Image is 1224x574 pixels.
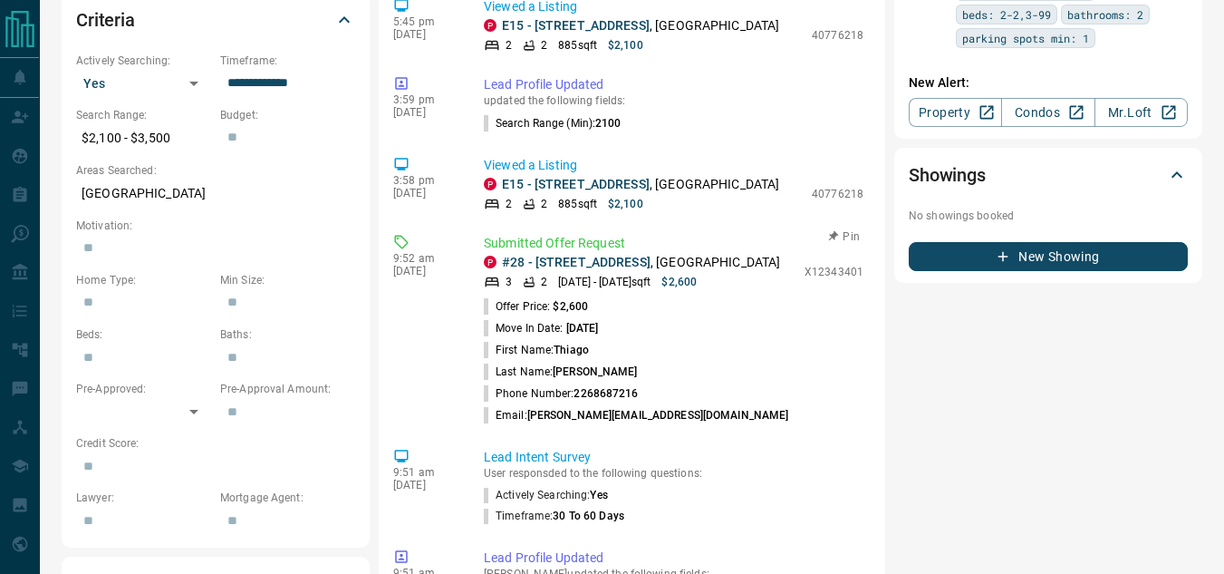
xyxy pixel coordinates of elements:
p: Email: [484,407,788,423]
a: #28 - [STREET_ADDRESS] [502,255,651,269]
span: Yes [590,489,607,501]
p: 40776218 [812,186,863,202]
div: Showings [909,153,1188,197]
p: 9:52 am [393,252,457,265]
span: 30 to 60 days [553,510,624,522]
p: $2,100 - $3,500 [76,123,211,153]
p: $2,100 [608,196,643,212]
span: bathrooms: 2 [1067,5,1143,24]
p: 5:45 pm [393,15,457,28]
p: Last Name: [484,364,638,380]
span: $2,600 [553,300,588,313]
p: Offer Price: [484,298,588,315]
p: actively searching : [484,488,608,503]
div: property.ca [484,19,496,32]
p: Search Range (Min) : [484,115,622,131]
span: [DATE] [566,322,599,335]
h2: Criteria [76,5,135,34]
span: beds: 2-2,3-99 [962,5,1051,24]
span: [PERSON_NAME][EMAIL_ADDRESS][DOMAIN_NAME] [527,409,789,422]
h2: Showings [909,161,986,190]
p: Mortgage Agent: [220,490,355,506]
p: , [GEOGRAPHIC_DATA] [502,16,779,35]
p: updated the following fields: [484,94,863,107]
a: E15 - [STREET_ADDRESS] [502,18,650,33]
p: 2 [541,37,547,54]
p: 3:59 pm [393,93,457,106]
p: [DATE] [393,479,457,491]
a: Mr.Loft [1094,98,1188,127]
p: Lawyer: [76,490,211,506]
a: Condos [1001,98,1094,127]
a: Property [909,98,1002,127]
p: 2 [541,274,547,290]
p: First Name: [484,342,589,358]
p: Areas Searched: [76,162,355,179]
p: Beds: [76,326,211,343]
p: 3 [506,274,512,290]
p: $2,600 [661,274,697,290]
span: 2268687216 [573,387,638,400]
p: 2 [506,196,512,212]
p: 2 [541,196,547,212]
button: New Showing [909,242,1188,271]
p: [GEOGRAPHIC_DATA] [76,179,355,209]
p: $2,100 [608,37,643,54]
span: [PERSON_NAME] [553,365,637,378]
p: Budget: [220,107,355,123]
p: timeframe : [484,509,624,524]
p: [DATE] [393,187,457,199]
p: , [GEOGRAPHIC_DATA] [502,175,779,194]
p: Phone Number: [484,385,639,402]
p: 9:51 am [393,466,457,479]
p: Credit Score: [76,435,355,452]
p: [DATE] [393,28,457,41]
div: property.ca [484,178,496,190]
span: Thiago [554,344,589,356]
p: 40776218 [812,27,863,44]
p: 2 [506,37,512,54]
button: Pin [818,229,871,245]
p: Motivation: [76,218,355,234]
div: Yes [76,69,211,98]
p: Min Size: [220,272,355,288]
p: Timeframe: [220,53,355,69]
p: Lead Profile Updated [484,75,863,94]
p: Move In Date: [484,320,598,336]
span: 2100 [595,117,621,130]
p: Viewed a Listing [484,156,863,175]
p: 885 sqft [558,196,597,212]
p: X12343401 [805,264,863,280]
p: Pre-Approval Amount: [220,381,355,397]
p: Search Range: [76,107,211,123]
p: Submitted Offer Request [484,234,863,253]
p: New Alert: [909,73,1188,92]
a: E15 - [STREET_ADDRESS] [502,177,650,191]
p: Lead Intent Survey [484,448,863,467]
span: parking spots min: 1 [962,29,1089,47]
p: Home Type: [76,272,211,288]
p: [DATE] - [DATE] sqft [558,274,651,290]
p: , [GEOGRAPHIC_DATA] [502,253,780,272]
p: 885 sqft [558,37,597,54]
p: 3:58 pm [393,174,457,187]
p: Baths: [220,326,355,343]
p: [DATE] [393,265,457,277]
p: Actively Searching: [76,53,211,69]
p: Pre-Approved: [76,381,211,397]
p: Lead Profile Updated [484,549,863,568]
div: property.ca [484,256,496,268]
p: [DATE] [393,106,457,119]
p: No showings booked [909,208,1188,224]
p: User responsded to the following questions: [484,467,863,480]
